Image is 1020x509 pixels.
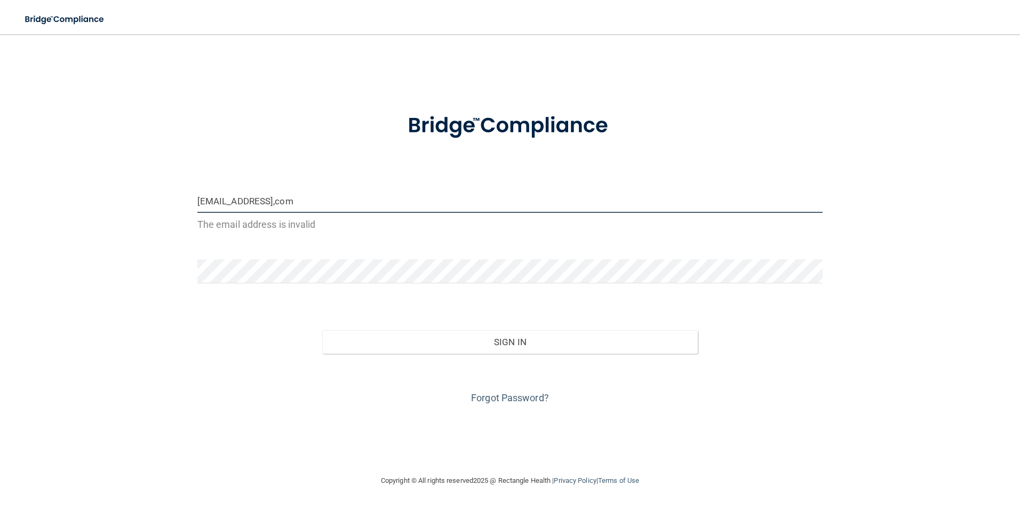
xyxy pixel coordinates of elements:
button: Sign In [322,330,698,354]
a: Privacy Policy [554,476,596,484]
img: bridge_compliance_login_screen.278c3ca4.svg [386,98,634,154]
img: bridge_compliance_login_screen.278c3ca4.svg [16,9,114,30]
div: Copyright © All rights reserved 2025 @ Rectangle Health | | [315,464,705,498]
a: Terms of Use [598,476,639,484]
p: The email address is invalid [197,216,823,233]
a: Forgot Password? [471,392,549,403]
input: Email [197,189,823,213]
